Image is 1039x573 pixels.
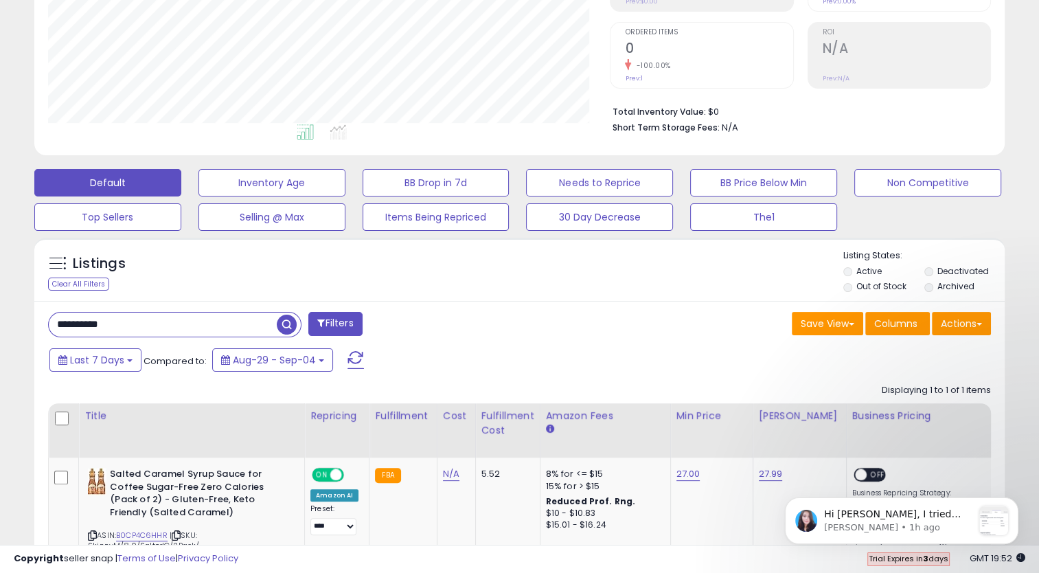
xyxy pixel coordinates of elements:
[375,468,400,483] small: FBA
[937,265,989,277] label: Deactivated
[823,29,990,36] span: ROI
[546,409,665,423] div: Amazon Fees
[874,317,917,330] span: Columns
[759,409,841,423] div: [PERSON_NAME]
[625,29,792,36] span: Ordered Items
[526,169,673,196] button: Needs to Reprice
[612,106,705,117] b: Total Inventory Value:
[882,384,991,397] div: Displaying 1 to 1 of 1 items
[856,265,882,277] label: Active
[14,552,64,565] strong: Copyright
[865,312,930,335] button: Columns
[88,468,106,495] img: 51qRvQfpqnL._SL40_.jpg
[481,468,529,480] div: 5.52
[48,278,109,291] div: Clear All Filters
[676,467,700,481] a: 27.00
[363,203,510,231] button: Items Being Repriced
[852,409,992,423] div: Business Pricing
[84,409,299,423] div: Title
[721,121,738,134] span: N/A
[375,409,431,423] div: Fulfillment
[631,60,670,71] small: -100.00%
[612,102,981,119] li: $0
[625,41,792,59] h2: 0
[31,99,53,121] img: Profile image for Mel
[21,87,254,133] div: message notification from Mel, 1h ago. Hi Simon, I tried giving you a call to go over your subscr...
[198,169,345,196] button: Inventory Age
[625,74,642,82] small: Prev: 1
[60,97,208,111] p: Hi [PERSON_NAME], I tried giving you a call to go over your subscription options but wasn’t able ...
[823,41,990,59] h2: N/A
[690,169,837,196] button: BB Price Below Min
[759,467,783,481] a: 27.99
[310,504,358,535] div: Preset:
[546,423,554,436] small: Amazon Fees.
[854,169,1001,196] button: Non Competitive
[843,249,1005,262] p: Listing States:
[14,552,238,565] div: seller snap | |
[690,203,837,231] button: The1
[178,552,238,565] a: Privacy Policy
[823,74,849,82] small: Prev: N/A
[792,312,863,335] button: Save View
[110,468,277,522] b: Salted Caramel Syrup Sauce for Coffee Sugar-Free Zero Calories (Pack of 2) - Gluten-Free, Keto Fr...
[546,480,660,493] div: 15% for > $15
[88,530,199,550] span: | SKU: SkinnyM/8.0/SaltedC/2Pack/
[34,203,181,231] button: Top Sellers
[937,280,974,292] label: Archived
[443,409,470,423] div: Cost
[676,409,747,423] div: Min Price
[546,468,660,480] div: 8% for <= $15
[116,530,168,541] a: B0CP4C6HHR
[144,355,207,368] span: Compared to:
[233,353,316,367] span: Aug-29 - Sep-04
[313,469,330,481] span: ON
[932,312,991,335] button: Actions
[198,203,345,231] button: Selling @ Max
[34,169,181,196] button: Default
[363,169,510,196] button: BB Drop in 7d
[308,312,362,336] button: Filters
[764,411,1039,566] iframe: Intercom notifications message
[546,495,636,507] b: Reduced Prof. Rng.
[49,348,141,372] button: Last 7 Days
[546,508,660,519] div: $10 - $10.83
[546,519,660,531] div: $15.01 - $16.24
[342,469,364,481] span: OFF
[73,254,126,273] h5: Listings
[310,409,363,423] div: Repricing
[117,552,176,565] a: Terms of Use
[856,280,906,292] label: Out of Stock
[212,348,333,372] button: Aug-29 - Sep-04
[443,467,459,481] a: N/A
[612,122,719,133] b: Short Term Storage Fees:
[60,111,208,123] p: Message from Mel, sent 1h ago
[310,489,358,502] div: Amazon AI
[526,203,673,231] button: 30 Day Decrease
[481,409,534,438] div: Fulfillment Cost
[70,353,124,367] span: Last 7 Days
